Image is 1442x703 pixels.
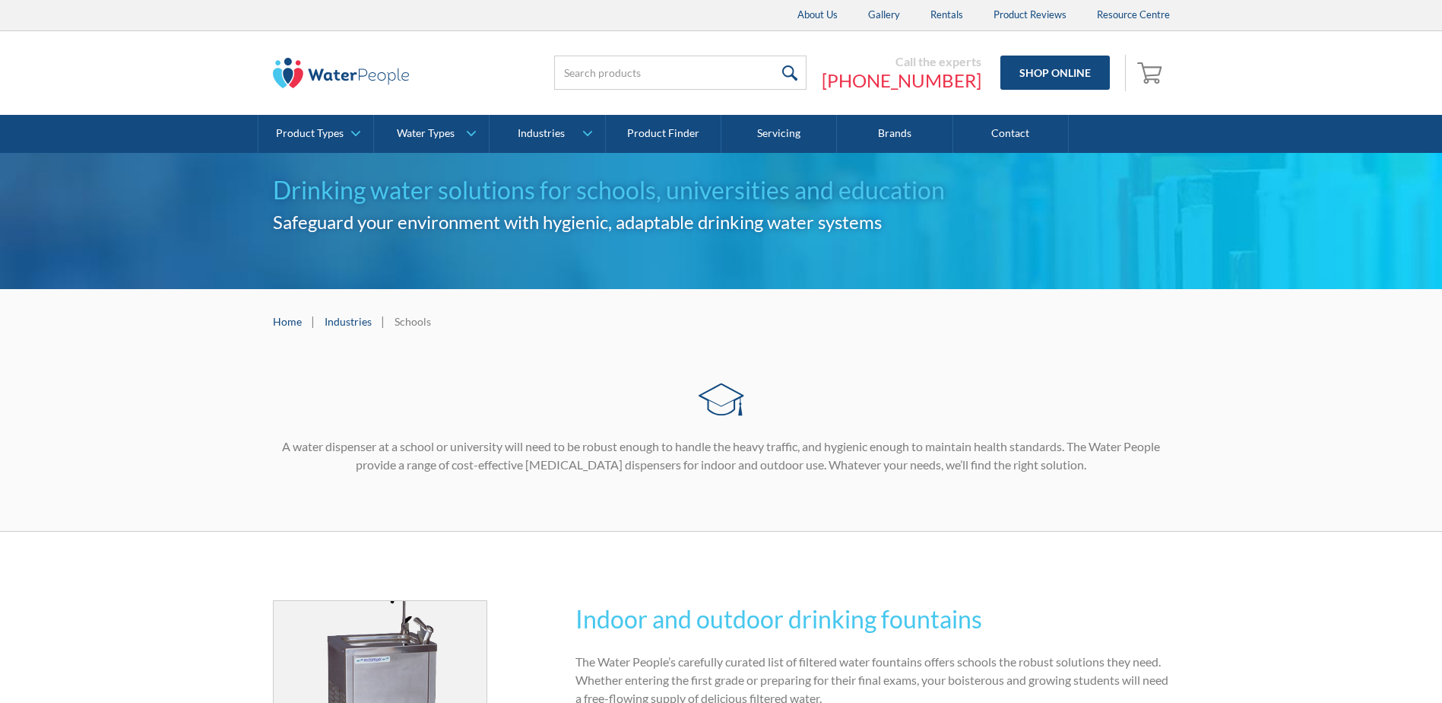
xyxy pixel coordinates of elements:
div: | [309,312,317,330]
a: Industries [325,313,372,329]
img: The Water People [273,58,410,88]
a: Shop Online [1000,56,1110,90]
a: Contact [953,115,1069,153]
div: Schools [395,313,431,329]
img: shopping cart [1137,60,1166,84]
a: [PHONE_NUMBER] [822,69,981,92]
div: | [379,312,387,330]
a: Brands [837,115,952,153]
a: Product Types [258,115,373,153]
div: Industries [518,127,565,140]
a: Industries [490,115,604,153]
a: Home [273,313,302,329]
a: Product Finder [606,115,721,153]
p: A water dispenser at a school or university will need to be robust enough to handle the heavy tra... [273,437,1170,474]
div: Water Types [397,127,455,140]
h1: Drinking water solutions for schools, universities and education [273,172,1170,208]
a: Water Types [374,115,489,153]
h2: Safeguard your environment with hygienic, adaptable drinking water systems [273,208,1170,236]
div: Call the experts [822,54,981,69]
h2: Indoor and outdoor drinking fountains [575,601,1169,638]
input: Search products [554,56,807,90]
div: Product Types [276,127,344,140]
a: Open empty cart [1133,55,1170,91]
a: Servicing [721,115,837,153]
